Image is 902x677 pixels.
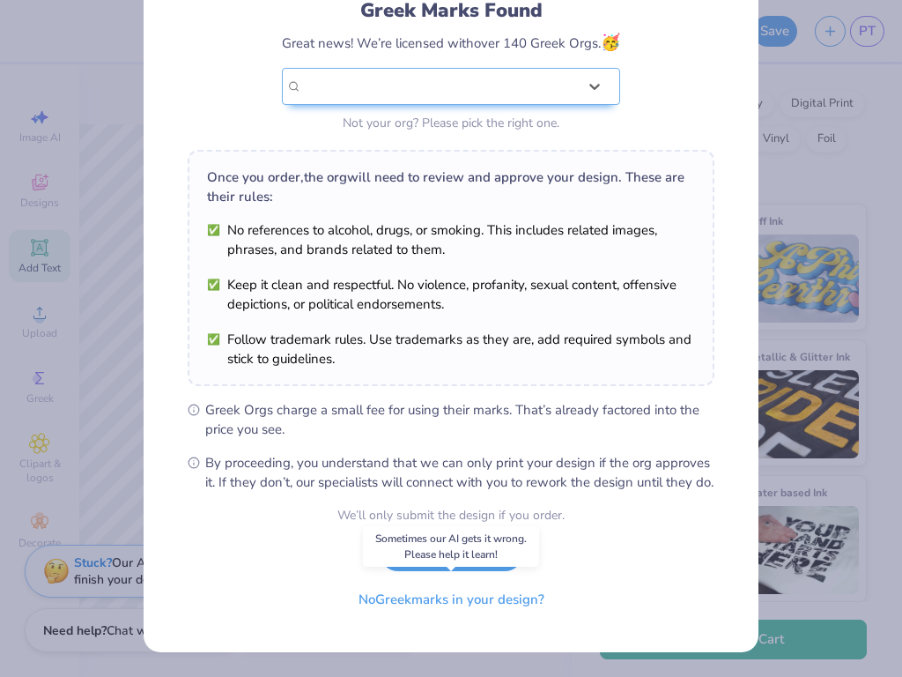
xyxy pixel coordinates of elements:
div: Once you order, the org will need to review and approve your design. These are their rules: [207,167,695,206]
div: Not your org? Please pick the right one. [282,114,620,132]
div: Great news! We’re licensed with over 140 Greek Orgs. [282,31,620,55]
div: Sometimes our AI gets it wrong. Please help it learn! [363,526,539,567]
li: Follow trademark rules. Use trademarks as they are, add required symbols and stick to guidelines. [207,330,695,368]
li: Keep it clean and respectful. No violence, profanity, sexual content, offensive depictions, or po... [207,275,695,314]
span: 🥳 [601,32,620,53]
span: Greek Orgs charge a small fee for using their marks. That’s already factored into the price you see. [205,400,714,439]
div: We’ll only submit the design if you order. [337,506,565,524]
li: No references to alcohol, drugs, or smoking. This includes related images, phrases, and brands re... [207,220,695,259]
span: By proceeding, you understand that we can only print your design if the org approves it. If they ... [205,453,714,492]
button: NoGreekmarks in your design? [344,582,559,618]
